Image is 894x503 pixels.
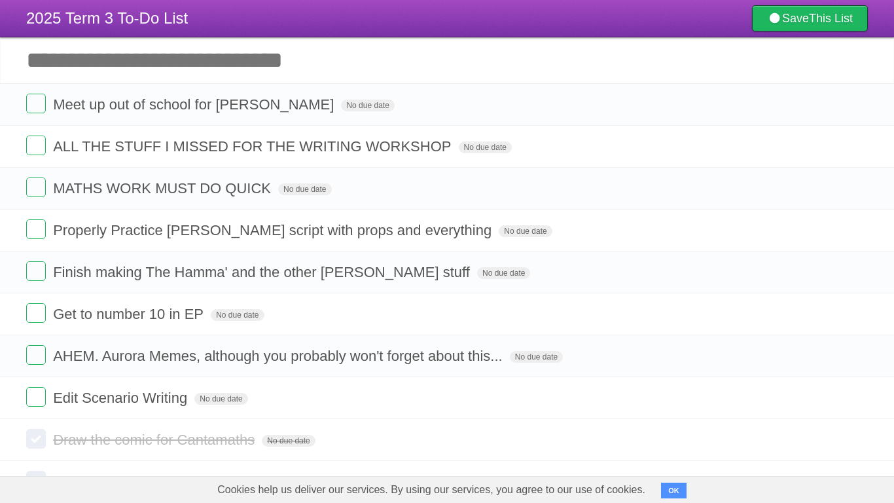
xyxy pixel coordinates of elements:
label: Star task [788,177,813,199]
label: Done [26,471,46,491]
a: SaveThis List [752,5,868,31]
b: This List [809,12,853,25]
label: Done [26,345,46,365]
label: Star task [788,345,813,367]
label: Star task [788,303,813,325]
span: Draw the comic for Cantamaths [53,432,258,448]
label: Star task [788,94,813,115]
label: Star task [788,261,813,283]
span: No due date [477,267,530,279]
label: Done [26,429,46,449]
span: No due date [510,351,563,363]
span: 2025 Term 3 To-Do List [26,9,188,27]
span: Meet up out of school for [PERSON_NAME] [53,96,337,113]
label: Done [26,387,46,407]
span: DO MORE FPS HOMEWORK WRITE THE SOLUTIONS FOR [PERSON_NAME]'S UP [53,474,613,490]
button: OK [661,483,687,498]
span: No due date [211,309,264,321]
label: Star task [788,387,813,409]
span: ALL THE STUFF I MISSED FOR THE WRITING WORKSHOP [53,138,454,155]
span: MATHS WORK MUST DO QUICK [53,180,274,196]
span: Finish making The Hamma' and the other [PERSON_NAME] stuff [53,264,473,280]
label: Done [26,177,46,197]
span: AHEM. Aurora Memes, although you probably won't forget about this... [53,348,506,364]
label: Done [26,136,46,155]
span: No due date [194,393,247,405]
label: Star task [788,219,813,241]
label: Done [26,303,46,323]
label: Done [26,94,46,113]
span: Get to number 10 in EP [53,306,207,322]
span: Properly Practice [PERSON_NAME] script with props and everything [53,222,495,238]
label: Done [26,219,46,239]
span: No due date [341,100,394,111]
span: Edit Scenario Writing [53,390,190,406]
label: Done [26,261,46,281]
label: Star task [788,136,813,157]
span: No due date [459,141,512,153]
span: No due date [278,183,331,195]
span: No due date [262,435,315,447]
span: Cookies help us deliver our services. By using our services, you agree to our use of cookies. [204,477,658,503]
span: No due date [499,225,552,237]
